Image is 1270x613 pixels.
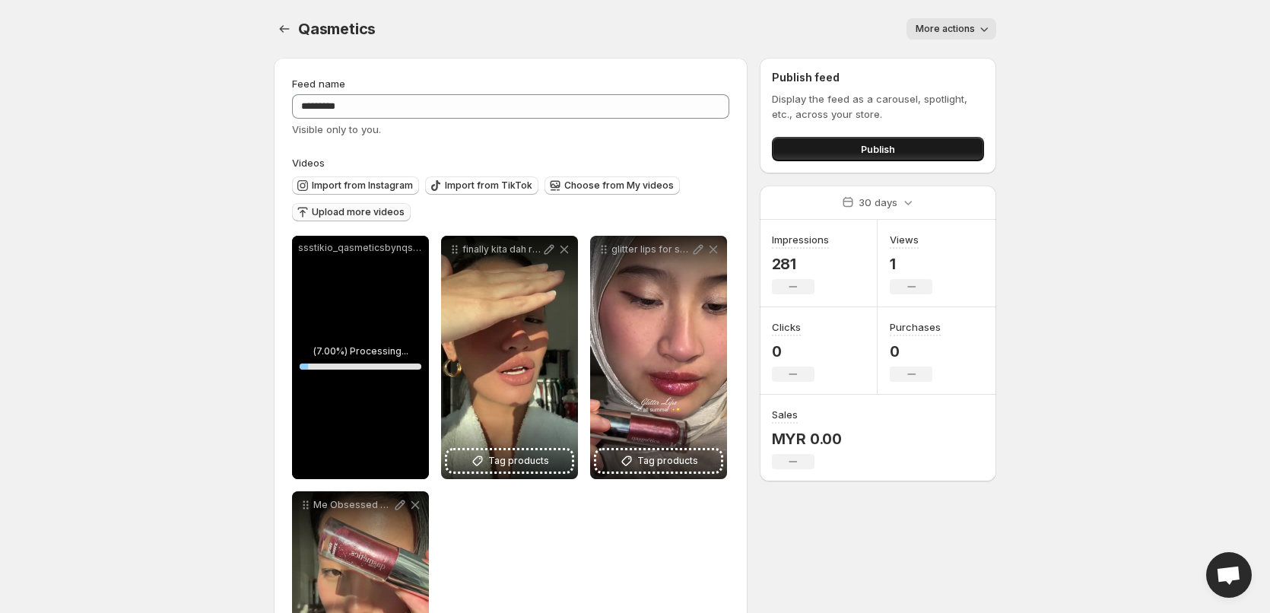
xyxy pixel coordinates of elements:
div: glitter lips for summer yes pls hehehe because hot girl summer isnt complete without a lil sparkl... [590,236,727,479]
h3: Clicks [772,319,801,335]
span: Tag products [488,453,549,468]
button: Publish [772,137,984,161]
p: MYR 0.00 [772,430,842,448]
span: Choose from My videos [564,179,674,192]
span: Feed name [292,78,345,90]
h3: Impressions [772,232,829,247]
p: 30 days [859,195,897,210]
span: Import from Instagram [312,179,413,192]
p: Display the feed as a carousel, spotlight, etc., across your store. [772,91,984,122]
p: 1 [890,255,932,273]
button: Tag products [447,450,572,472]
p: finally kita dah restocked new colours [462,243,541,256]
p: ssstikio_qasmeticsbynqs_1759216633334 [298,242,423,254]
p: 0 [890,342,941,360]
button: Tag products [596,450,721,472]
p: glitter lips for summer yes pls hehehe because hot girl summer isnt complete without a lil sparkl... [611,243,691,256]
h3: Purchases [890,319,941,335]
span: More actions [916,23,975,35]
div: ssstikio_qasmeticsbynqs_1759216633334(7.00%) Processing...7% [292,236,429,479]
button: Choose from My videos [545,176,680,195]
h2: Publish feed [772,70,984,85]
span: Import from TikTok [445,179,532,192]
button: More actions [906,18,996,40]
span: Tag products [637,453,698,468]
span: Qasmetics [298,20,376,38]
p: Me Obsessed Nooo just thinking about our Twinkle Gloss every 5 seconds [313,499,392,511]
div: Open chat [1206,552,1252,598]
h3: Sales [772,407,798,422]
p: 281 [772,255,829,273]
span: Upload more videos [312,206,405,218]
button: Upload more videos [292,203,411,221]
span: Publish [861,141,895,157]
h3: Views [890,232,919,247]
span: Visible only to you. [292,123,381,135]
button: Settings [274,18,295,40]
span: Videos [292,157,325,169]
button: Import from Instagram [292,176,419,195]
div: finally kita dah restocked new coloursTag products [441,236,578,479]
button: Import from TikTok [425,176,538,195]
p: 0 [772,342,814,360]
